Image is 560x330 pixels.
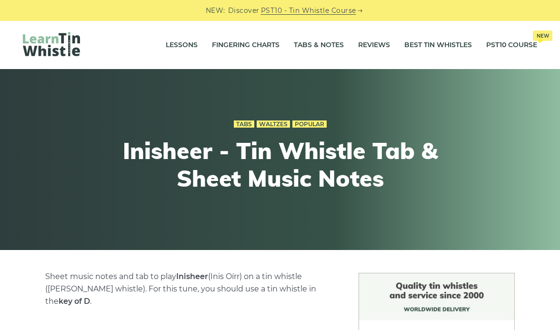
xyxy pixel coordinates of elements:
h1: Inisheer - Tin Whistle Tab & Sheet Music Notes [105,137,455,192]
span: New [533,30,552,41]
a: Best Tin Whistles [404,33,472,57]
a: Tabs [234,120,254,128]
strong: key of D [59,297,90,306]
a: Fingering Charts [212,33,280,57]
p: Sheet music notes and tab to play (Inis Oírr) on a tin whistle ([PERSON_NAME] whistle). For this ... [45,270,336,308]
a: Reviews [358,33,390,57]
img: LearnTinWhistle.com [23,32,80,56]
strong: Inisheer [176,272,208,281]
a: Popular [292,120,327,128]
a: PST10 CourseNew [486,33,537,57]
a: Tabs & Notes [294,33,344,57]
a: Waltzes [257,120,290,128]
a: Lessons [166,33,198,57]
